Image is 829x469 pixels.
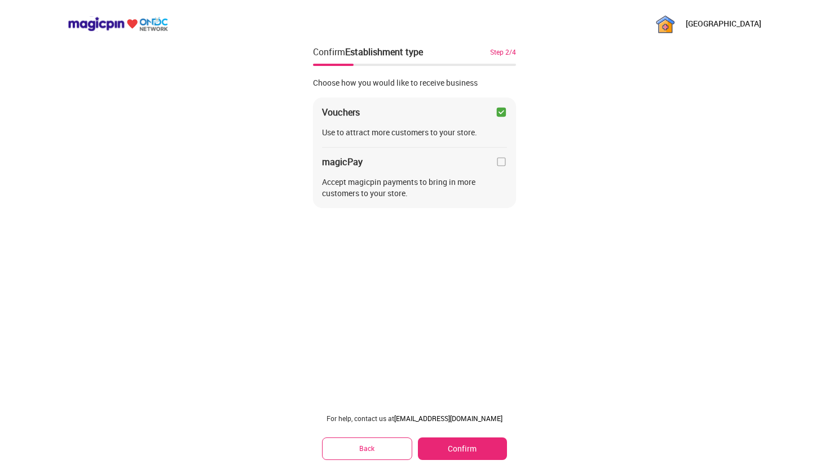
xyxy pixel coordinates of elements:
div: Use to attract more customers to your store. [322,127,507,138]
div: Confirm [313,45,423,59]
div: Accept magicpin payments to bring in more customers to your store. [322,176,507,199]
img: qjzIF4Q9uIV_UZyUp7o3Y9ktAypLUjqbG7njx3r2mz_xrM4S24Nz4h4D6PhKY18zq2GFzXxwxSph1rQD9exnAkjh_I70 [654,12,677,35]
div: Choose how you would like to receive business [313,77,516,89]
img: checkbox_green.749048da.svg [496,107,507,118]
img: home-delivery-unchecked-checkbox-icon.f10e6f61.svg [496,156,507,167]
div: magicPay [322,156,363,167]
div: For help, contact us at [322,414,507,423]
a: [EMAIL_ADDRESS][DOMAIN_NAME] [394,414,502,423]
div: Establishment type [345,46,423,58]
div: Step 2/4 [490,47,516,57]
button: Back [322,437,412,459]
p: [GEOGRAPHIC_DATA] [686,18,761,29]
img: ondc-logo-new-small.8a59708e.svg [68,16,168,32]
div: Vouchers [322,107,360,118]
button: Confirm [418,437,507,460]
